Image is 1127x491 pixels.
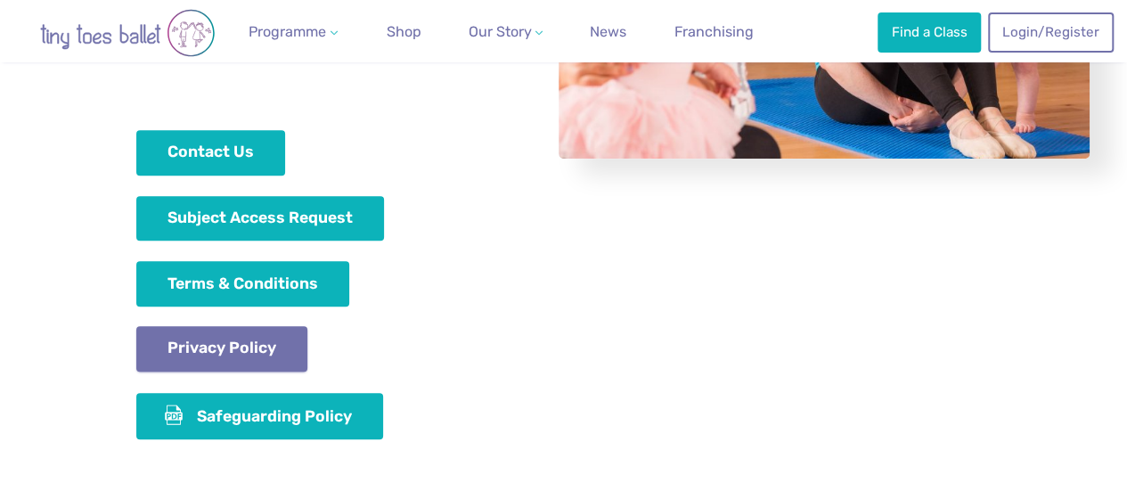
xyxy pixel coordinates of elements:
a: Find a Class [878,12,981,52]
span: Shop [387,23,421,40]
a: Our Story [461,14,550,50]
a: Franchising [667,14,761,50]
span: News [590,23,626,40]
a: Programme [241,14,345,50]
span: Programme [249,23,326,40]
a: Subject Access Request [136,196,385,241]
a: Safeguarding Policy [136,393,384,440]
img: tiny toes ballet [20,9,234,57]
a: News [583,14,633,50]
span: Franchising [674,23,754,40]
a: Shop [380,14,429,50]
a: Contact Us [136,130,286,176]
a: Privacy Policy [136,326,308,372]
span: Our Story [468,23,531,40]
a: Login/Register [988,12,1113,52]
a: Terms & Conditions [136,261,350,307]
